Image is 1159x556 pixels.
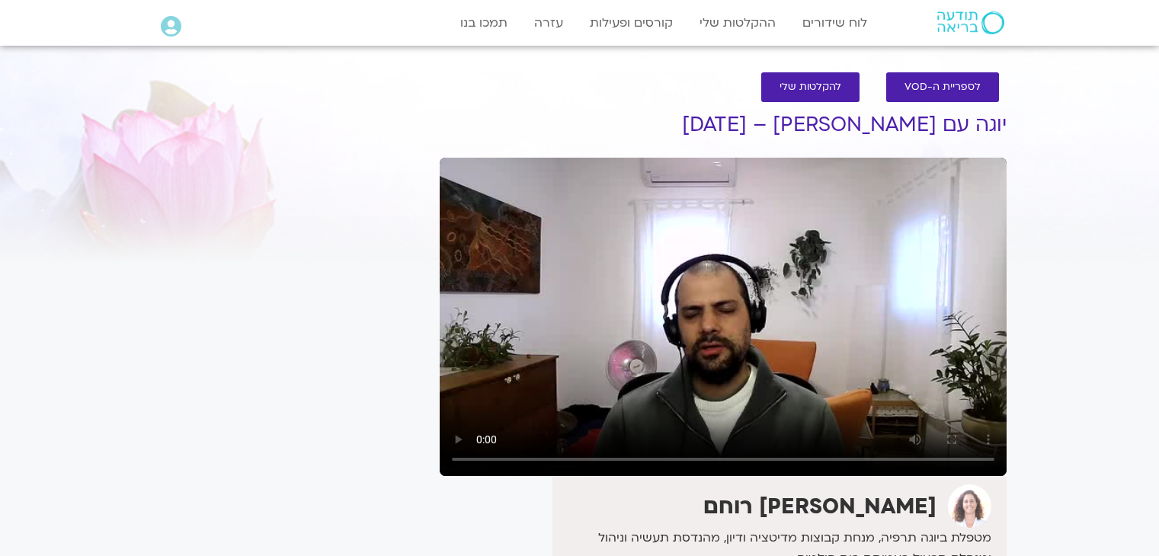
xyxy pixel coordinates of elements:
a: לספריית ה-VOD [886,72,999,102]
img: תודעה בריאה [937,11,1004,34]
span: להקלטות שלי [780,81,841,93]
a: עזרה [527,8,571,37]
span: לספריית ה-VOD [904,81,981,93]
a: לוח שידורים [795,8,875,37]
a: תמכו בנו [453,8,515,37]
img: אורנה סמלסון רוחם [948,484,991,528]
a: ההקלטות שלי [692,8,783,37]
strong: [PERSON_NAME] רוחם [703,492,936,521]
h1: יוגה עם [PERSON_NAME] – [DATE] [440,113,1007,136]
a: קורסים ופעילות [582,8,680,37]
a: להקלטות שלי [761,72,860,102]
